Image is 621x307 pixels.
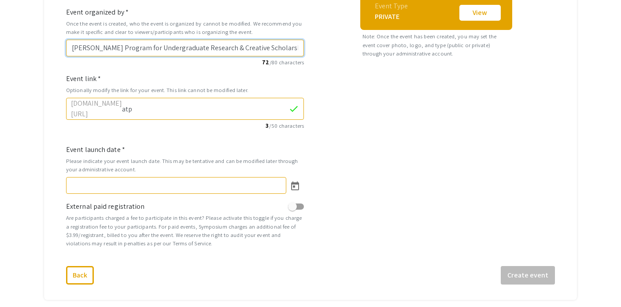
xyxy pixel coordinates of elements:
[262,59,269,66] span: 72
[458,4,502,22] button: View
[375,1,408,11] div: Event Type
[66,7,129,18] label: Event organized by *
[66,157,304,174] small: Please indicate your event launch date. This may be tentative and can be modified later through y...
[66,266,94,285] button: Back
[7,267,37,300] iframe: Chat
[288,104,299,114] mat-icon: check
[501,266,555,285] button: Create event
[66,201,145,212] label: External paid registration
[66,19,304,36] small: Once the event is created, who the event is organized by cannot be modified. We recommend you mak...
[286,177,304,194] button: Open calendar
[66,122,304,130] small: /50 characters
[66,214,304,248] small: Are participants charged a fee to participate in this event? Please activate this toggle if you c...
[66,74,101,84] label: Event link *
[360,30,512,60] small: Note: Once the event has been created, you may set the event cover photo, logo, and type (public ...
[66,86,304,94] small: Optionally modify the link for your event. This link cannot be modified later.
[266,122,269,129] span: 3
[66,58,304,67] small: /80 characters
[375,11,408,22] div: PRIVATE
[71,98,122,119] label: [DOMAIN_NAME][URL]
[66,144,125,155] label: Event launch date *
